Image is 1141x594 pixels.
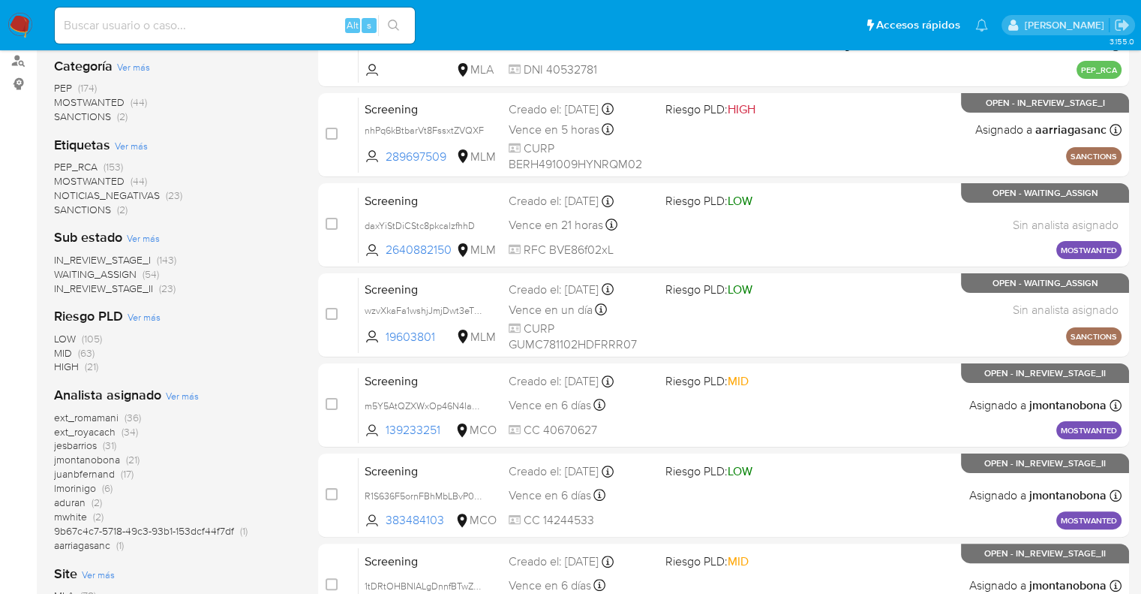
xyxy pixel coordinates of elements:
[876,17,960,33] span: Accesos rápidos
[378,15,409,36] button: search-icon
[347,18,359,32] span: Alt
[55,16,415,35] input: Buscar usuario o caso...
[975,19,988,32] a: Notificaciones
[1109,35,1133,47] span: 3.155.0
[367,18,371,32] span: s
[1024,18,1109,32] p: marianela.tarsia@mercadolibre.com
[1114,17,1130,33] a: Salir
